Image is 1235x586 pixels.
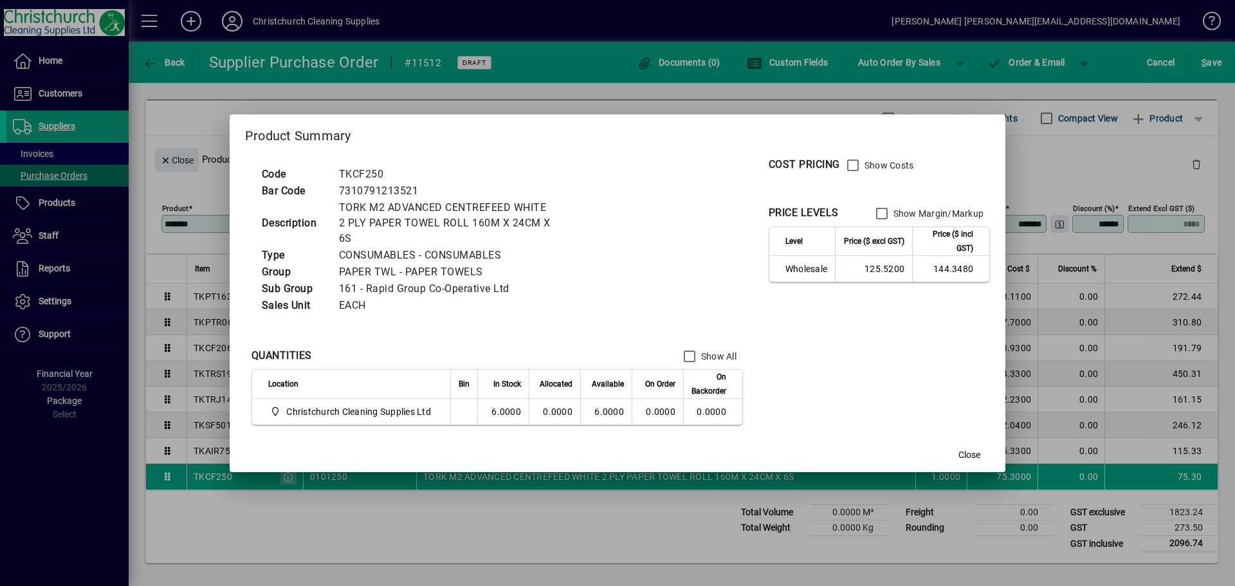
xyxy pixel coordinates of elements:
td: Code [255,166,333,183]
td: 125.5200 [835,256,912,282]
td: PAPER TWL - PAPER TOWELS [333,264,567,280]
span: Available [592,377,624,391]
td: 6.0000 [580,399,632,425]
td: 161 - Rapid Group Co-Operative Ltd [333,280,567,297]
td: Description [255,199,333,247]
span: Christchurch Cleaning Supplies Ltd [268,404,436,419]
span: Wholesale [785,262,827,275]
td: Sub Group [255,280,333,297]
label: Show Margin/Markup [891,207,984,220]
td: 0.0000 [683,399,742,425]
td: CONSUMABLES - CONSUMABLES [333,247,567,264]
td: Bar Code [255,183,333,199]
td: 7310791213521 [333,183,567,199]
span: 0.0000 [646,407,675,417]
div: QUANTITIES [252,348,312,363]
span: Price ($ excl GST) [844,234,904,248]
td: Group [255,264,333,280]
td: TKCF250 [333,166,567,183]
h2: Product Summary [230,114,1005,152]
td: Sales Unit [255,297,333,314]
td: 6.0000 [477,399,529,425]
td: Type [255,247,333,264]
span: On Backorder [691,370,726,398]
span: Bin [459,377,470,391]
span: On Order [645,377,675,391]
span: Level [785,234,803,248]
div: PRICE LEVELS [769,205,839,221]
span: In Stock [493,377,521,391]
span: Price ($ incl GST) [920,227,973,255]
td: EACH [333,297,567,314]
div: COST PRICING [769,157,840,172]
label: Show Costs [862,159,914,172]
button: Close [949,444,990,467]
span: Allocated [540,377,572,391]
label: Show All [699,350,736,363]
span: Location [268,377,298,391]
td: 144.3480 [912,256,989,282]
span: Close [958,448,980,462]
td: 0.0000 [529,399,580,425]
td: TORK M2 ADVANCED CENTREFEED WHITE 2 PLY PAPER TOWEL ROLL 160M X 24CM X 6S [333,199,567,247]
span: Christchurch Cleaning Supplies Ltd [286,405,431,418]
